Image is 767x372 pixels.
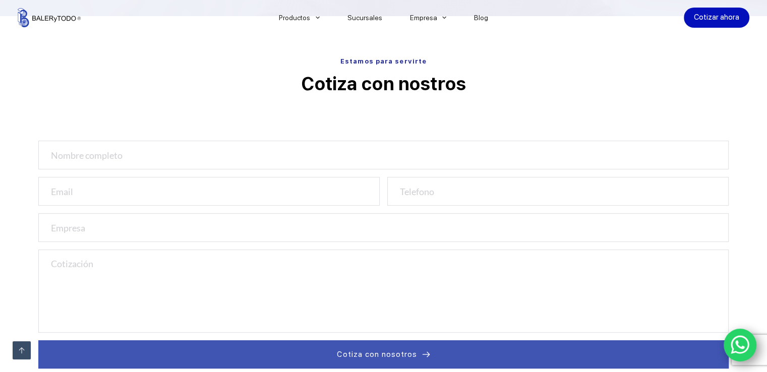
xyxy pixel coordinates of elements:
input: Telefono [387,177,729,206]
span: Cotiza con nosotros [337,348,417,360]
a: Ir arriba [13,341,31,359]
a: Cotizar ahora [684,8,749,28]
a: WhatsApp [724,329,757,362]
span: Estamos para servirte [340,57,427,65]
p: Cotiza con nostros [38,72,729,97]
input: Email [38,177,380,206]
img: Balerytodo [18,8,81,27]
button: Cotiza con nosotros [38,340,729,368]
input: Nombre completo [38,141,729,169]
input: Empresa [38,213,729,242]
